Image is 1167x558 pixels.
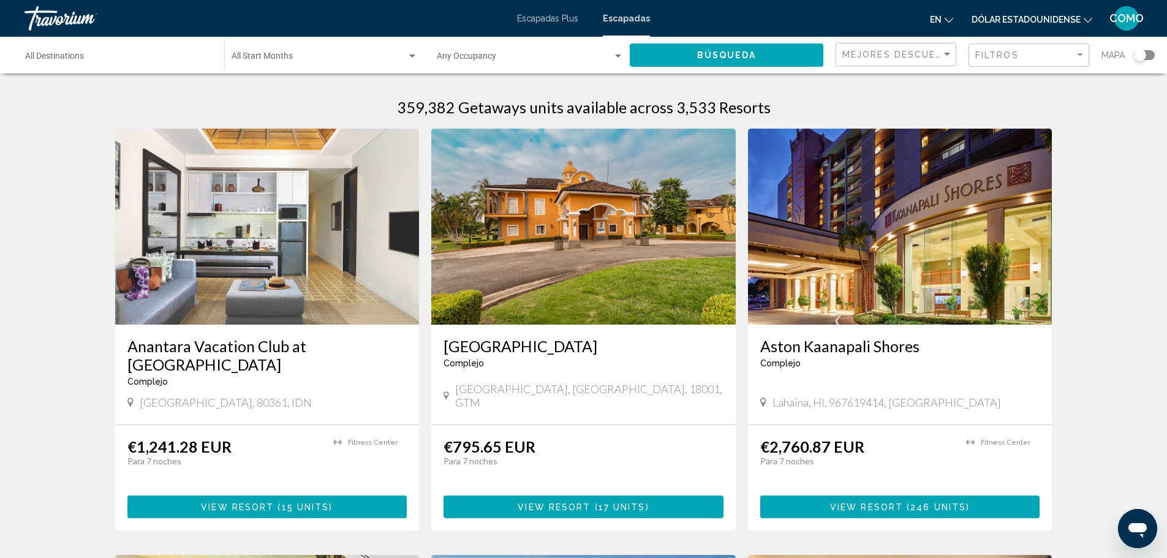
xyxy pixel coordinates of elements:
[127,377,168,386] span: Complejo
[444,496,723,518] button: View Resort(17 units)
[910,502,966,512] span: 246 units
[517,13,578,23] a: Escapadas Plus
[772,396,1001,409] span: Lahaina, HI, 967619414, [GEOGRAPHIC_DATA]
[444,456,711,467] p: Para 7 noches
[127,456,322,467] p: Para 7 noches
[444,358,484,368] span: Complejo
[444,437,535,456] p: €795.65 EUR
[975,50,1019,60] span: Filtros
[140,396,312,409] span: [GEOGRAPHIC_DATA], 80361, IDN
[930,10,953,28] button: Cambiar idioma
[1109,12,1144,25] font: COMO
[842,50,965,59] span: Mejores descuentos
[127,337,407,374] a: Anantara Vacation Club at [GEOGRAPHIC_DATA]
[903,502,970,512] span: ( )
[348,439,398,447] span: Fitness Center
[431,129,736,325] img: ii_abr1.jpg
[930,15,942,25] font: en
[969,43,1089,68] button: Filter
[760,358,801,368] span: Complejo
[1101,47,1125,64] span: Mapa
[760,337,1040,355] a: Aston Kaanapali Shores
[599,502,646,512] span: 17 units
[274,502,333,512] span: ( )
[444,337,723,355] a: [GEOGRAPHIC_DATA]
[455,382,723,409] span: [GEOGRAPHIC_DATA], [GEOGRAPHIC_DATA], 18001, GTM
[1111,6,1142,31] button: Menú de usuario
[760,496,1040,518] button: View Resort(246 units)
[972,10,1092,28] button: Cambiar moneda
[591,502,649,512] span: ( )
[397,98,771,116] h1: 359,382 Getaways units available across 3,533 Resorts
[748,129,1052,325] img: ii_akc1.jpg
[127,496,407,518] button: View Resort(15 units)
[972,15,1081,25] font: Dólar estadounidense
[282,502,330,512] span: 15 units
[603,13,650,23] a: Escapadas
[518,502,591,512] span: View Resort
[842,50,953,60] mat-select: Sort by
[201,502,274,512] span: View Resort
[127,437,232,456] p: €1,241.28 EUR
[697,51,757,61] span: Búsqueda
[630,43,823,66] button: Búsqueda
[1118,509,1157,548] iframe: Botón para iniciar la ventana de mensajería
[25,6,505,31] a: Travorium
[760,437,864,456] p: €2,760.87 EUR
[115,129,420,325] img: ii_aba1.jpg
[830,502,903,512] span: View Resort
[981,439,1030,447] span: Fitness Center
[760,456,954,467] p: Para 7 noches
